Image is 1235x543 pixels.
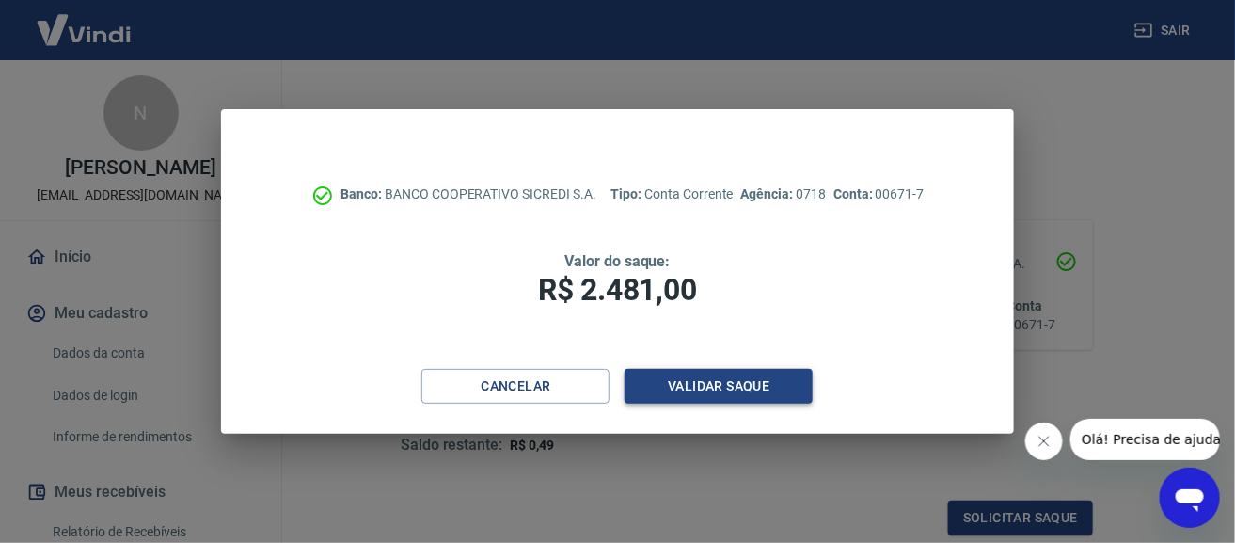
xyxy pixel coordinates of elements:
iframe: Botão para abrir a janela de mensagens [1160,468,1220,528]
span: Tipo: [611,186,645,201]
button: Cancelar [421,369,610,404]
iframe: Fechar mensagem [1025,423,1063,460]
p: BANCO COOPERATIVO SICREDI S.A. [341,184,596,204]
span: Valor do saque: [564,252,670,270]
span: Agência: [741,186,797,201]
span: Banco: [341,186,386,201]
span: R$ 2.481,00 [538,272,696,308]
p: 00671-7 [833,184,924,204]
p: 0718 [741,184,826,204]
span: Olá! Precisa de ajuda? [11,13,158,28]
span: Conta: [833,186,876,201]
button: Validar saque [625,369,813,404]
iframe: Mensagem da empresa [1070,419,1220,460]
p: Conta Corrente [611,184,734,204]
